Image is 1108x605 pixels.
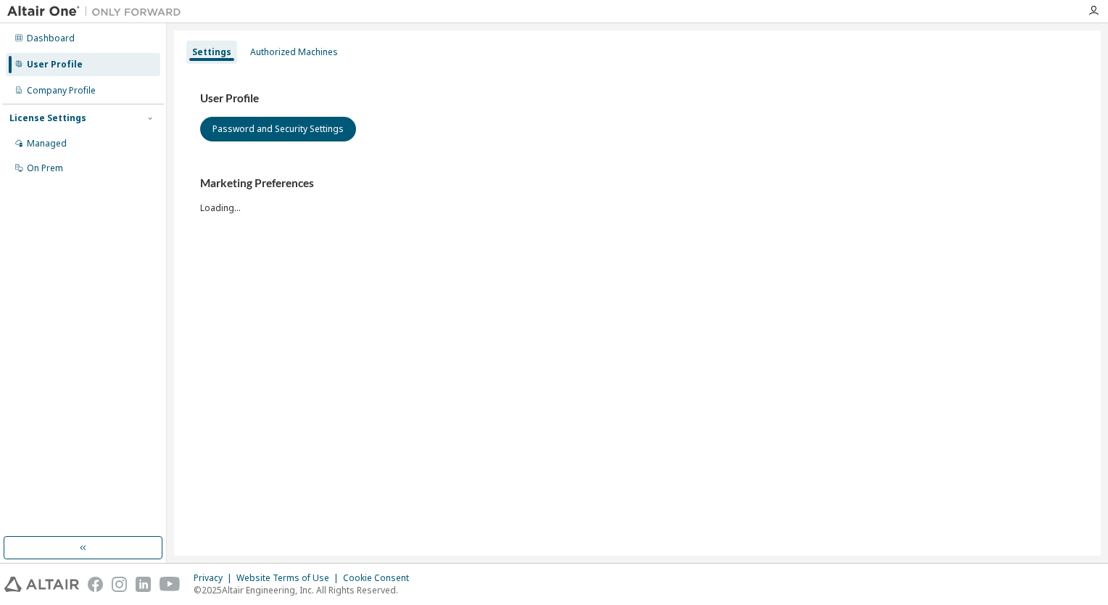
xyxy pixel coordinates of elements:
div: Company Profile [27,85,96,96]
div: Website Terms of Use [236,572,343,584]
div: On Prem [27,162,63,174]
p: © 2025 Altair Engineering, Inc. All Rights Reserved. [194,584,418,596]
div: Managed [27,138,67,149]
img: linkedin.svg [136,577,151,592]
div: Privacy [194,572,236,584]
img: Altair One [7,4,189,19]
div: License Settings [9,112,86,124]
img: altair_logo.svg [4,577,79,592]
div: Dashboard [27,33,75,44]
img: facebook.svg [88,577,103,592]
h3: User Profile [200,91,1075,106]
div: Authorized Machines [250,46,338,58]
img: instagram.svg [112,577,127,592]
div: Settings [192,46,231,58]
div: Loading... [200,176,1075,213]
div: User Profile [27,59,83,70]
button: Password and Security Settings [200,117,356,141]
img: youtube.svg [160,577,181,592]
div: Cookie Consent [343,572,418,584]
h3: Marketing Preferences [200,176,1075,191]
